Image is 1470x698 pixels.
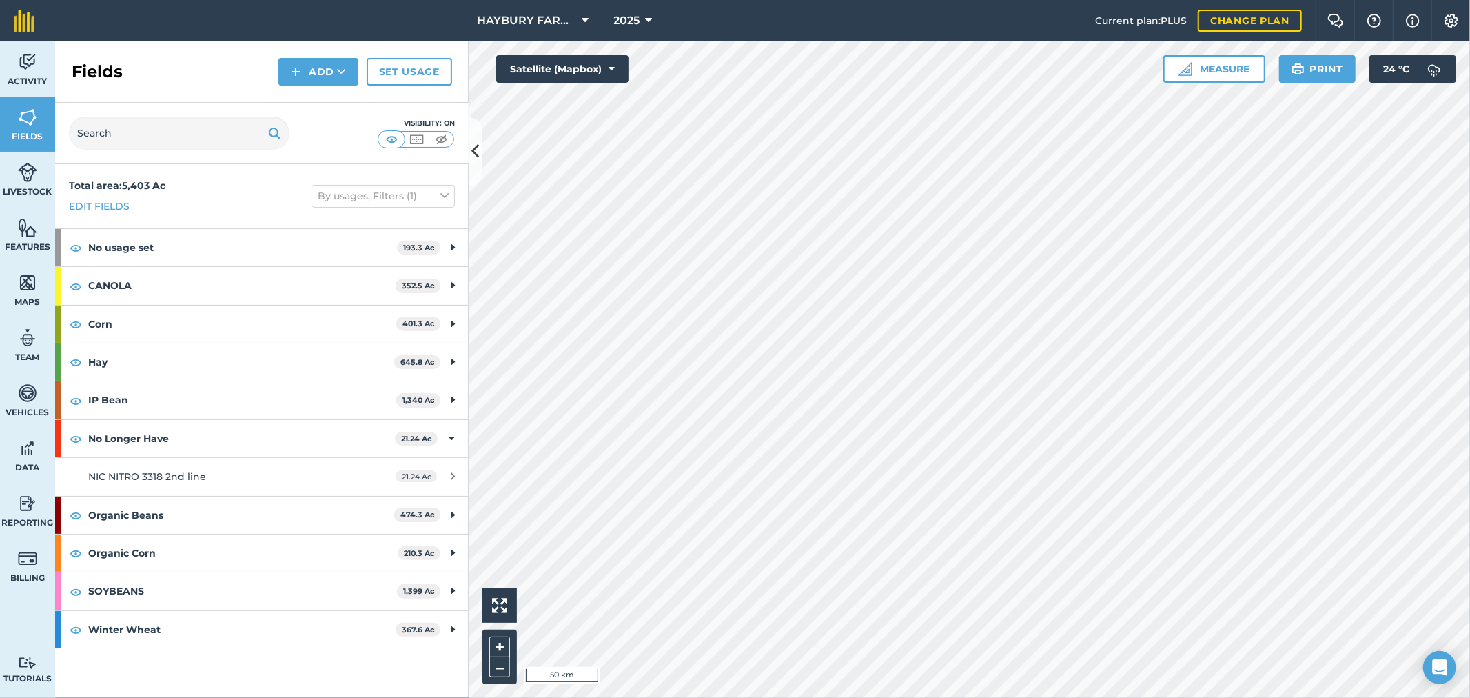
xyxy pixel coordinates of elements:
img: svg+xml;base64,PHN2ZyB4bWxucz0iaHR0cDovL3d3dy53My5vcmcvMjAwMC9zdmciIHdpZHRoPSI1NiIgaGVpZ2h0PSI2MC... [18,217,37,238]
button: Add [278,58,358,86]
strong: Organic Beans [88,497,394,534]
span: HAYBURY FARMS INC [478,12,577,29]
div: No Longer Have21.24 Ac [55,420,469,457]
strong: 352.5 Ac [402,281,435,290]
strong: No usage set [88,229,397,266]
div: Corn401.3 Ac [55,306,469,343]
button: 24 °C [1369,55,1456,83]
span: NIC NITRO 3318 2nd line [88,470,206,483]
img: svg+xml;base64,PHN2ZyB4bWxucz0iaHR0cDovL3d3dy53My5vcmcvMjAwMC9zdmciIHdpZHRoPSIxNyIgaGVpZ2h0PSIxNy... [1406,12,1420,29]
img: fieldmargin Logo [14,10,34,32]
img: svg+xml;base64,PHN2ZyB4bWxucz0iaHR0cDovL3d3dy53My5vcmcvMjAwMC9zdmciIHdpZHRoPSIxOCIgaGVpZ2h0PSIyNC... [70,545,82,561]
img: A question mark icon [1366,14,1382,28]
strong: 210.3 Ac [404,548,435,558]
img: svg+xml;base64,PD94bWwgdmVyc2lvbj0iMS4wIiBlbmNvZGluZz0idXRmLTgiPz4KPCEtLSBHZW5lcmF0b3I6IEFkb2JlIE... [1420,55,1448,83]
div: Hay645.8 Ac [55,343,469,381]
div: Open Intercom Messenger [1423,651,1456,684]
img: svg+xml;base64,PHN2ZyB4bWxucz0iaHR0cDovL3d3dy53My5vcmcvMjAwMC9zdmciIHdpZHRoPSIxOSIgaGVpZ2h0PSIyNC... [1292,61,1305,77]
strong: SOYBEANS [88,572,397,610]
span: Current plan : PLUS [1095,13,1187,28]
span: 24 ° C [1383,55,1409,83]
img: svg+xml;base64,PD94bWwgdmVyc2lvbj0iMS4wIiBlbmNvZGluZz0idXRmLTgiPz4KPCEtLSBHZW5lcmF0b3I6IEFkb2JlIE... [18,657,37,670]
strong: 367.6 Ac [402,625,435,635]
img: svg+xml;base64,PHN2ZyB4bWxucz0iaHR0cDovL3d3dy53My5vcmcvMjAwMC9zdmciIHdpZHRoPSI1NiIgaGVpZ2h0PSI2MC... [18,272,37,293]
img: svg+xml;base64,PD94bWwgdmVyc2lvbj0iMS4wIiBlbmNvZGluZz0idXRmLTgiPz4KPCEtLSBHZW5lcmF0b3I6IEFkb2JlIE... [18,52,37,72]
img: svg+xml;base64,PD94bWwgdmVyc2lvbj0iMS4wIiBlbmNvZGluZz0idXRmLTgiPz4KPCEtLSBHZW5lcmF0b3I6IEFkb2JlIE... [18,328,37,348]
img: svg+xml;base64,PHN2ZyB4bWxucz0iaHR0cDovL3d3dy53My5vcmcvMjAwMC9zdmciIHdpZHRoPSIxOSIgaGVpZ2h0PSIyNC... [268,125,281,141]
img: svg+xml;base64,PHN2ZyB4bWxucz0iaHR0cDovL3d3dy53My5vcmcvMjAwMC9zdmciIHdpZHRoPSI1NiIgaGVpZ2h0PSI2MC... [18,107,37,128]
div: No usage set193.3 Ac [55,229,469,266]
strong: 645.8 Ac [400,357,435,367]
button: Print [1279,55,1356,83]
img: svg+xml;base64,PHN2ZyB4bWxucz0iaHR0cDovL3d3dy53My5vcmcvMjAwMC9zdmciIHdpZHRoPSIxOCIgaGVpZ2h0PSIyNC... [70,354,82,370]
button: Measure [1163,55,1265,83]
strong: IP Bean [88,381,396,419]
img: svg+xml;base64,PD94bWwgdmVyc2lvbj0iMS4wIiBlbmNvZGluZz0idXRmLTgiPz4KPCEtLSBHZW5lcmF0b3I6IEFkb2JlIE... [18,438,37,459]
span: 2025 [614,12,640,29]
img: svg+xml;base64,PHN2ZyB4bWxucz0iaHR0cDovL3d3dy53My5vcmcvMjAwMC9zdmciIHdpZHRoPSI1MCIgaGVpZ2h0PSI0MC... [383,132,400,146]
button: – [489,657,510,677]
strong: Winter Wheat [88,611,396,648]
div: Winter Wheat367.6 Ac [55,611,469,648]
strong: 21.24 Ac [401,434,432,443]
strong: 474.3 Ac [400,510,435,519]
strong: CANOLA [88,267,396,304]
img: Ruler icon [1178,62,1192,76]
img: svg+xml;base64,PHN2ZyB4bWxucz0iaHR0cDovL3d3dy53My5vcmcvMjAwMC9zdmciIHdpZHRoPSIxOCIgaGVpZ2h0PSIyNC... [70,507,82,523]
strong: Hay [88,343,394,381]
button: By usages, Filters (1) [312,185,455,207]
div: Organic Corn210.3 Ac [55,535,469,572]
img: Four arrows, one pointing top left, one top right, one bottom right and the last bottom left [492,598,507,613]
img: A cog icon [1443,14,1460,28]
strong: Organic Corn [88,535,398,572]
img: svg+xml;base64,PD94bWwgdmVyc2lvbj0iMS4wIiBlbmNvZGluZz0idXRmLTgiPz4KPCEtLSBHZW5lcmF0b3I6IEFkb2JlIE... [18,493,37,514]
img: svg+xml;base64,PHN2ZyB4bWxucz0iaHR0cDovL3d3dy53My5vcmcvMjAwMC9zdmciIHdpZHRoPSI1MCIgaGVpZ2h0PSI0MC... [433,132,450,146]
a: NIC NITRO 3318 2nd line21.24 Ac [55,458,469,495]
strong: 1,399 Ac [403,586,435,596]
strong: 193.3 Ac [403,243,435,252]
strong: Total area : 5,403 Ac [69,179,165,192]
button: + [489,637,510,657]
button: Satellite (Mapbox) [496,55,629,83]
strong: No Longer Have [88,420,395,457]
div: Visibility: On [378,118,455,129]
img: svg+xml;base64,PHN2ZyB4bWxucz0iaHR0cDovL3d3dy53My5vcmcvMjAwMC9zdmciIHdpZHRoPSIxOCIgaGVpZ2h0PSIyNC... [70,621,82,638]
div: CANOLA352.5 Ac [55,267,469,304]
img: svg+xml;base64,PHN2ZyB4bWxucz0iaHR0cDovL3d3dy53My5vcmcvMjAwMC9zdmciIHdpZHRoPSI1MCIgaGVpZ2h0PSI0MC... [408,132,425,146]
img: svg+xml;base64,PHN2ZyB4bWxucz0iaHR0cDovL3d3dy53My5vcmcvMjAwMC9zdmciIHdpZHRoPSIxOCIgaGVpZ2h0PSIyNC... [70,392,82,409]
input: Search [69,117,289,150]
div: SOYBEANS1,399 Ac [55,572,469,610]
img: Two speech bubbles overlapping with the left bubble in the forefront [1327,14,1344,28]
img: svg+xml;base64,PHN2ZyB4bWxucz0iaHR0cDovL3d3dy53My5vcmcvMjAwMC9zdmciIHdpZHRoPSIxOCIgaGVpZ2h0PSIyNC... [70,430,82,447]
div: Organic Beans474.3 Ac [55,497,469,534]
img: svg+xml;base64,PHN2ZyB4bWxucz0iaHR0cDovL3d3dy53My5vcmcvMjAwMC9zdmciIHdpZHRoPSIxOCIgaGVpZ2h0PSIyNC... [70,239,82,256]
img: svg+xml;base64,PD94bWwgdmVyc2lvbj0iMS4wIiBlbmNvZGluZz0idXRmLTgiPz4KPCEtLSBHZW5lcmF0b3I6IEFkb2JlIE... [18,383,37,403]
img: svg+xml;base64,PHN2ZyB4bWxucz0iaHR0cDovL3d3dy53My5vcmcvMjAwMC9zdmciIHdpZHRoPSIxNCIgaGVpZ2h0PSIyNC... [291,63,300,80]
strong: 1,340 Ac [402,395,435,405]
a: Set usage [367,58,452,86]
img: svg+xml;base64,PHN2ZyB4bWxucz0iaHR0cDovL3d3dy53My5vcmcvMjAwMC9zdmciIHdpZHRoPSIxOCIgaGVpZ2h0PSIyNC... [70,278,82,295]
h2: Fields [72,61,123,83]
strong: Corn [88,306,396,343]
span: 21.24 Ac [396,470,437,482]
img: svg+xml;base64,PHN2ZyB4bWxucz0iaHR0cDovL3d3dy53My5vcmcvMjAwMC9zdmciIHdpZHRoPSIxOCIgaGVpZ2h0PSIyNC... [70,584,82,600]
img: svg+xml;base64,PHN2ZyB4bWxucz0iaHR0cDovL3d3dy53My5vcmcvMjAwMC9zdmciIHdpZHRoPSIxOCIgaGVpZ2h0PSIyNC... [70,316,82,332]
strong: 401.3 Ac [402,319,435,328]
img: svg+xml;base64,PD94bWwgdmVyc2lvbj0iMS4wIiBlbmNvZGluZz0idXRmLTgiPz4KPCEtLSBHZW5lcmF0b3I6IEFkb2JlIE... [18,162,37,183]
a: Change plan [1198,10,1302,32]
a: Edit fields [69,199,130,214]
div: IP Bean1,340 Ac [55,381,469,419]
img: svg+xml;base64,PD94bWwgdmVyc2lvbj0iMS4wIiBlbmNvZGluZz0idXRmLTgiPz4KPCEtLSBHZW5lcmF0b3I6IEFkb2JlIE... [18,548,37,569]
